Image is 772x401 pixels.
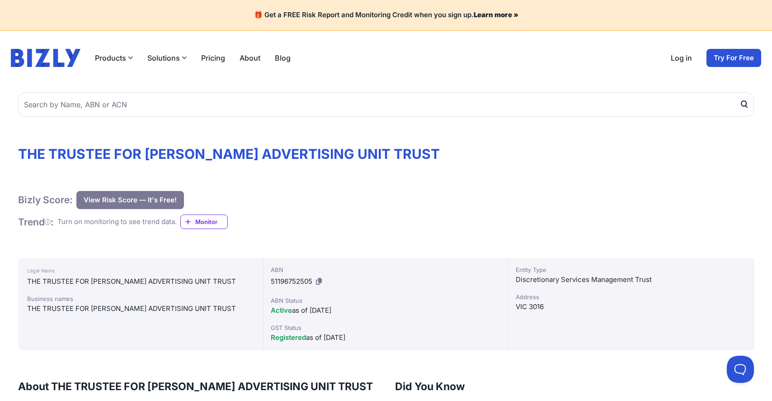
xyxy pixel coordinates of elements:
[180,215,228,229] a: Monitor
[147,53,187,63] button: Solutions
[271,306,292,315] span: Active
[271,332,501,343] div: as of [DATE]
[516,274,746,285] div: Discretionary Services Management Trust
[18,92,754,117] input: Search by Name, ABN or ACN
[76,191,184,209] button: View Risk Score — It's Free!
[95,53,133,63] button: Products
[271,333,306,342] span: Registered
[516,292,746,301] div: Address
[271,305,501,316] div: as of [DATE]
[727,356,754,383] iframe: Toggle Customer Support
[18,146,754,162] h1: THE TRUSTEE FOR [PERSON_NAME] ADVERTISING UNIT TRUST
[271,323,501,332] div: GST Status
[18,379,377,394] h3: About THE TRUSTEE FOR [PERSON_NAME] ADVERTISING UNIT TRUST
[57,217,177,227] div: Turn on monitoring to see trend data.
[27,276,254,287] div: THE TRUSTEE FOR [PERSON_NAME] ADVERTISING UNIT TRUST
[275,53,291,63] a: Blog
[201,53,225,63] a: Pricing
[395,379,754,394] h3: Did You Know
[706,49,761,67] a: Try For Free
[516,301,746,312] div: VIC 3016
[240,53,260,63] a: About
[11,11,761,19] h4: 🎁 Get a FREE Risk Report and Monitoring Credit when you sign up.
[271,277,312,286] span: 51196752505
[18,216,54,228] h1: Trend :
[18,194,73,206] h1: Bizly Score:
[27,303,254,314] div: THE TRUSTEE FOR [PERSON_NAME] ADVERTISING UNIT TRUST
[27,294,254,303] div: Business names
[671,53,692,63] a: Log in
[271,296,501,305] div: ABN Status
[27,265,254,276] div: Legal Name
[474,10,518,19] a: Learn more »
[516,265,746,274] div: Entity Type
[195,217,227,226] span: Monitor
[271,265,501,274] div: ABN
